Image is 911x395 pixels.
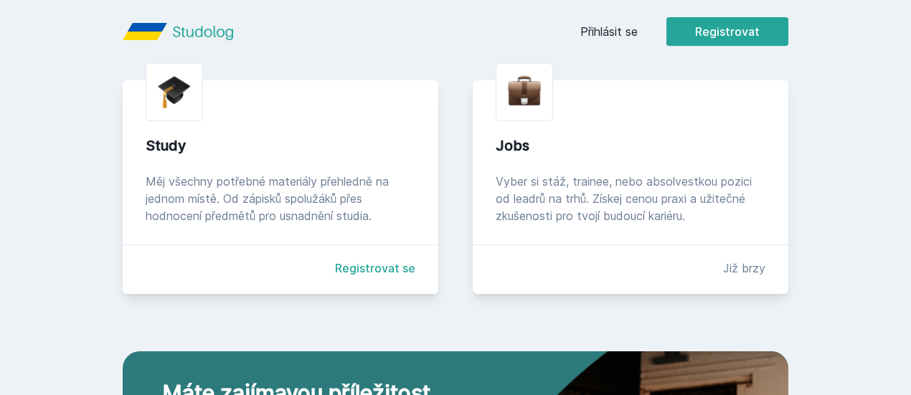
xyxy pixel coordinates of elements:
[492,75,618,110] button: Jasně, jsem pro
[146,173,415,224] div: Měj všechny potřebné materiály přehledně na jednom místě. Od zápisků spolužáků přes hodnocení pře...
[496,173,765,224] div: Vyber si stáž, trainee, nebo absolvestkou pozici od leadrů na trhů. Získej cenou praxi a užitečné...
[433,75,484,110] button: Ne
[293,17,351,75] img: notification icon
[723,260,765,277] div: Již brzy
[335,260,415,277] a: Registrovat se
[351,17,618,50] div: [PERSON_NAME] dostávat tipy ohledně studia, nových testů, hodnocení učitelů a předmětů?
[146,135,415,156] div: Study
[496,135,765,156] div: Jobs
